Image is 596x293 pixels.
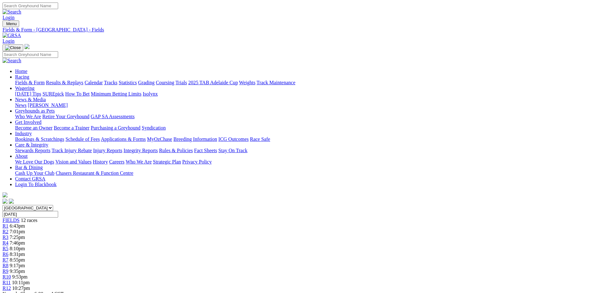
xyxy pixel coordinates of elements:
[3,33,21,38] img: GRSA
[15,148,593,153] div: Care & Integrity
[15,153,28,159] a: About
[5,45,21,50] img: Close
[12,285,30,291] span: 10:27pm
[55,159,91,164] a: Vision and Values
[10,252,25,257] span: 8:31pm
[3,263,8,268] a: R8
[46,80,83,85] a: Results & Replays
[21,218,37,223] span: 12 races
[3,252,8,257] a: R6
[15,142,48,147] a: Care & Integrity
[3,58,21,64] img: Search
[54,125,90,130] a: Become a Trainer
[65,136,100,142] a: Schedule of Fees
[218,136,249,142] a: ICG Outcomes
[10,257,25,263] span: 8:55pm
[12,280,30,285] span: 10:11pm
[3,240,8,246] a: R4
[173,136,217,142] a: Breeding Information
[15,86,35,91] a: Wagering
[10,229,25,234] span: 7:01pm
[6,21,17,26] span: Menu
[3,9,21,15] img: Search
[101,136,146,142] a: Applications & Forms
[10,223,25,229] span: 6:43pm
[10,268,25,274] span: 9:35pm
[15,102,26,108] a: News
[52,148,92,153] a: Track Injury Rebate
[10,235,25,240] span: 7:25pm
[3,192,8,197] img: logo-grsa-white.png
[85,80,103,85] a: Calendar
[3,199,8,204] img: facebook.svg
[182,159,212,164] a: Privacy Policy
[91,91,141,97] a: Minimum Betting Limits
[91,125,140,130] a: Purchasing a Greyhound
[9,199,14,204] img: twitter.svg
[3,44,23,51] button: Toggle navigation
[257,80,295,85] a: Track Maintenance
[15,148,50,153] a: Stewards Reports
[147,136,172,142] a: MyOzChase
[109,159,124,164] a: Careers
[65,91,90,97] a: How To Bet
[15,170,593,176] div: Bar & Dining
[15,80,45,85] a: Fields & Form
[15,69,27,74] a: Home
[15,136,593,142] div: Industry
[119,80,137,85] a: Statistics
[15,108,55,113] a: Greyhounds as Pets
[3,285,11,291] span: R12
[239,80,255,85] a: Weights
[126,159,152,164] a: Who We Are
[3,218,19,223] a: FIELDS
[156,80,174,85] a: Coursing
[15,74,29,80] a: Racing
[3,280,11,285] a: R11
[218,148,247,153] a: Stay On Track
[93,148,122,153] a: Injury Reports
[3,223,8,229] a: R1
[15,125,52,130] a: Become an Owner
[15,125,593,131] div: Get Involved
[3,3,58,9] input: Search
[3,268,8,274] a: R9
[3,246,8,251] a: R5
[3,235,8,240] a: R3
[15,119,41,125] a: Get Involved
[3,274,11,279] a: R10
[15,176,45,181] a: Contact GRSA
[56,170,133,176] a: Chasers Restaurant & Function Centre
[12,274,28,279] span: 9:53pm
[175,80,187,85] a: Trials
[3,15,14,20] a: Login
[93,159,108,164] a: History
[10,263,25,268] span: 9:17pm
[42,91,64,97] a: SUREpick
[3,229,8,234] a: R2
[15,91,41,97] a: [DATE] Tips
[91,114,135,119] a: GAP SA Assessments
[42,114,90,119] a: Retire Your Greyhound
[15,114,41,119] a: Who We Are
[123,148,158,153] a: Integrity Reports
[25,44,30,49] img: logo-grsa-white.png
[15,102,593,108] div: News & Media
[15,170,54,176] a: Cash Up Your Club
[3,27,593,33] a: Fields & Form - [GEOGRAPHIC_DATA] - Fields
[143,91,158,97] a: Isolynx
[15,114,593,119] div: Greyhounds as Pets
[3,257,8,263] a: R7
[15,159,593,165] div: About
[15,91,593,97] div: Wagering
[15,97,46,102] a: News & Media
[138,80,155,85] a: Grading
